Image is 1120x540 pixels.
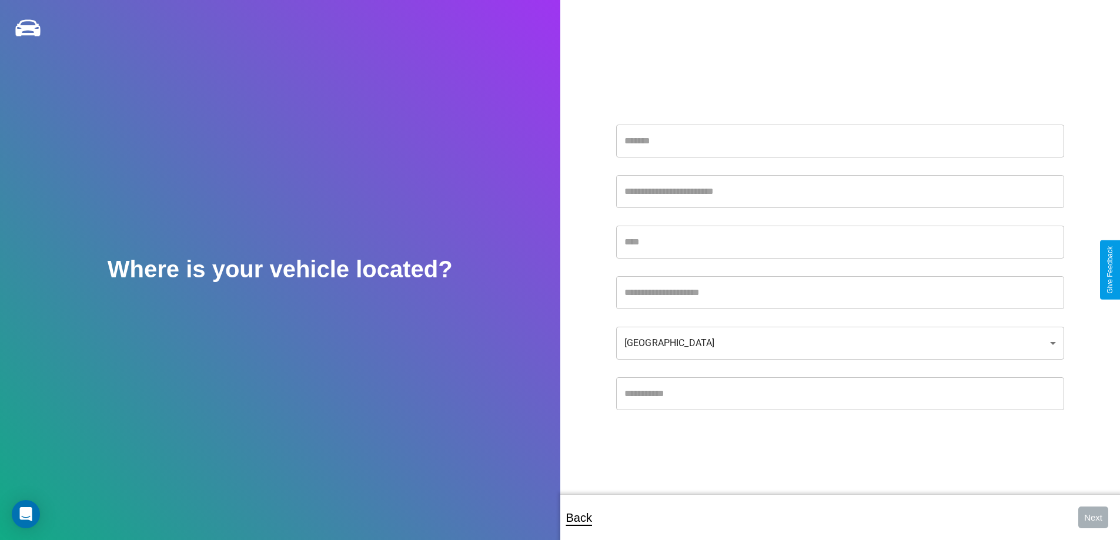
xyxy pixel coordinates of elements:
[108,256,453,283] h2: Where is your vehicle located?
[1106,246,1114,294] div: Give Feedback
[1078,507,1108,528] button: Next
[12,500,40,528] div: Open Intercom Messenger
[566,507,592,528] p: Back
[616,327,1064,360] div: [GEOGRAPHIC_DATA]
